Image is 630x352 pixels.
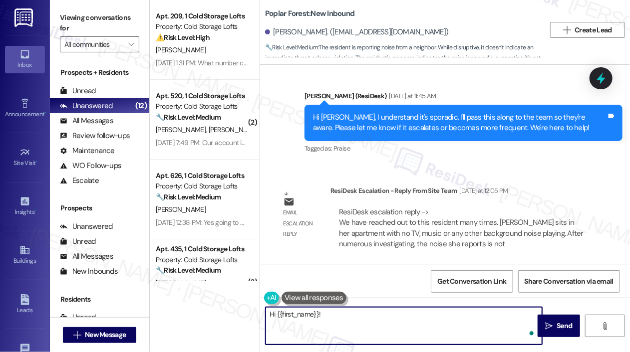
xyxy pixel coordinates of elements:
span: [PERSON_NAME] [209,125,262,134]
button: Send [538,315,580,337]
div: Email escalation reply [284,207,322,239]
div: (12) [133,98,149,114]
div: Prospects + Residents [50,67,149,78]
a: Inbox [5,46,45,73]
div: Unread [60,86,96,96]
div: Apt. 435, 1 Cold Storage Lofts [156,244,248,254]
a: Leads [5,291,45,318]
div: Unread [60,312,96,323]
div: Property: Cold Storage Lofts [156,101,248,112]
span: New Message [85,330,126,340]
span: [PERSON_NAME] [156,125,209,134]
span: Send [557,321,572,331]
textarea: To enrich screen reader interactions, please activate Accessibility in Grammarly extension settings [266,307,542,345]
i:  [601,322,609,330]
div: New Inbounds [60,266,118,277]
span: [PERSON_NAME] [156,205,206,214]
div: [PERSON_NAME] (ResiDesk) [305,91,623,105]
div: Apt. 520, 1 Cold Storage Lofts [156,91,248,101]
div: [DATE] 12:38 PM: Yes going to do it [DATE] [156,218,273,227]
div: All Messages [60,251,113,262]
div: Review follow-ups [60,131,130,141]
div: ResiDesk escalation reply -> We have reached out to this resident many times. [PERSON_NAME] sits ... [339,207,584,249]
strong: ⚠️ Risk Level: High [156,33,210,42]
span: • [36,158,37,165]
div: Unanswered [60,221,113,232]
button: Share Conversation via email [518,270,620,293]
i:  [545,322,553,330]
div: WO Follow-ups [60,161,121,171]
div: Unread [60,236,96,247]
div: All Messages [60,116,113,126]
strong: 🔧 Risk Level: Medium [156,266,221,275]
strong: 🔧 Risk Level: Medium [265,43,318,51]
a: Site Visit • [5,144,45,171]
label: Viewing conversations for [60,10,139,36]
strong: 🔧 Risk Level: Medium [156,113,221,122]
div: Escalate [60,176,99,186]
span: Get Conversation Link [437,276,506,287]
a: Insights • [5,193,45,220]
div: Residents [50,294,149,305]
input: All communities [64,36,123,52]
span: • [34,207,36,214]
div: [DATE] 7:49 PM: Our account is marked as no balance due. [156,138,325,147]
div: [DATE] at 11:45 AM [387,91,436,101]
span: [PERSON_NAME] [156,45,206,54]
div: Hi [PERSON_NAME], I understand it's sporadic. I'll pass this along to the team so they're aware. ... [313,112,607,134]
button: Create Lead [550,22,625,38]
a: Buildings [5,242,45,269]
button: Get Conversation Link [431,270,513,293]
div: Property: Cold Storage Lofts [156,181,248,191]
div: [DATE] at 12:05 PM [457,185,508,196]
b: Poplar Forest: New Inbound [265,8,354,19]
i:  [73,331,81,339]
div: [DATE] 1:31 PM: What number can I call to speak to someone in the office? [156,58,366,67]
img: ResiDesk Logo [14,8,35,27]
div: ResiDesk Escalation - Reply From Site Team [330,185,593,199]
div: [PERSON_NAME]. ([EMAIL_ADDRESS][DOMAIN_NAME]) [265,27,449,37]
button: New Message [63,327,137,343]
div: Unanswered [60,101,113,111]
span: Share Conversation via email [525,276,614,287]
strong: 🔧 Risk Level: Medium [156,192,221,201]
div: Apt. 626, 1 Cold Storage Lofts [156,171,248,181]
div: Apt. 209, 1 Cold Storage Lofts [156,11,248,21]
span: • [44,109,46,116]
div: Tagged as: [305,141,623,156]
div: Property: Cold Storage Lofts [156,21,248,32]
i:  [563,26,571,34]
span: Create Lead [575,25,612,35]
i:  [128,40,134,48]
span: [PERSON_NAME] [156,279,206,288]
div: Property: Cold Storage Lofts [156,255,248,265]
div: Prospects [50,203,149,213]
div: Maintenance [60,146,115,156]
span: : The resident is reporting noise from a neighbor. While disruptive, it doesn't indicate an immed... [265,42,545,85]
span: Praise [333,144,350,153]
